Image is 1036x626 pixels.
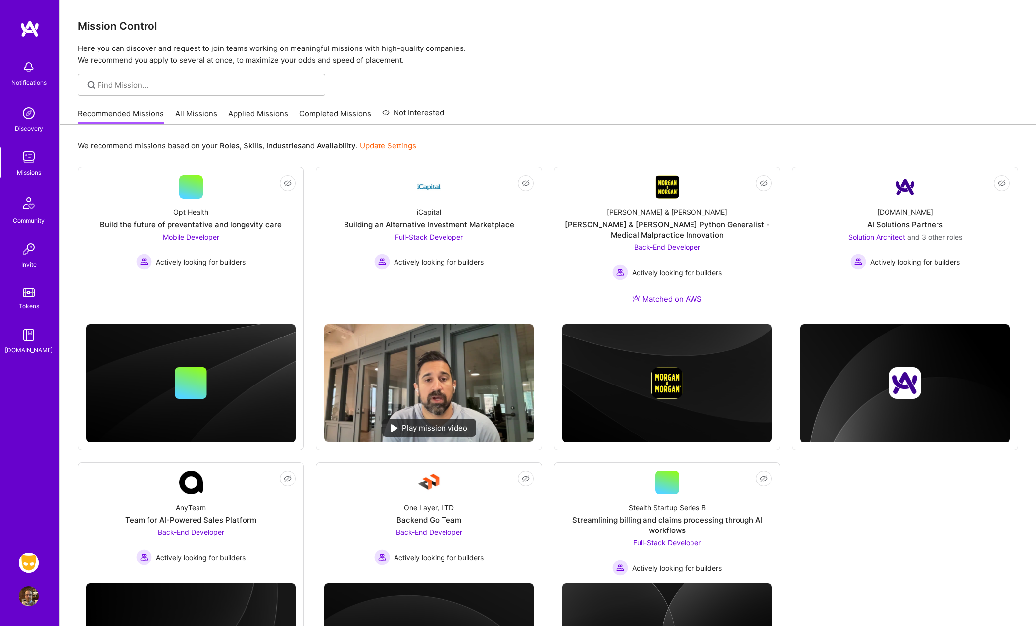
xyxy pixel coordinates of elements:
[562,324,772,442] img: cover
[16,586,41,606] a: User Avatar
[395,233,463,241] span: Full-Stack Developer
[655,175,679,199] img: Company Logo
[23,288,35,297] img: tokens
[324,324,534,442] img: No Mission
[220,141,240,150] b: Roles
[244,141,262,150] b: Skills
[136,254,152,270] img: Actively looking for builders
[998,179,1006,187] i: icon EyeClosed
[228,108,288,125] a: Applied Missions
[612,264,628,280] img: Actively looking for builders
[175,108,217,125] a: All Missions
[86,324,296,442] img: cover
[78,141,416,151] p: We recommend missions based on your , , and .
[173,207,208,217] div: Opt Health
[19,147,39,167] img: teamwork
[522,179,530,187] i: icon EyeClosed
[78,43,1018,66] p: Here you can discover and request to join teams working on meaningful missions with high-quality ...
[877,207,933,217] div: [DOMAIN_NAME]
[848,233,905,241] span: Solution Architect
[889,367,921,399] img: Company logo
[324,471,534,576] a: Company LogoOne Layer, LTDBackend Go TeamBack-End Developer Actively looking for buildersActively...
[651,367,683,399] img: Company logo
[156,552,246,563] span: Actively looking for builders
[394,552,484,563] span: Actively looking for builders
[284,475,292,482] i: icon EyeClosed
[382,107,444,125] a: Not Interested
[800,324,1010,443] img: cover
[632,267,722,278] span: Actively looking for builders
[632,294,702,304] div: Matched on AWS
[562,175,772,316] a: Company Logo[PERSON_NAME] & [PERSON_NAME][PERSON_NAME] & [PERSON_NAME] Python Generalist - Medica...
[404,502,454,513] div: One Layer, LTD
[562,219,772,240] div: [PERSON_NAME] & [PERSON_NAME] Python Generalist - Medical Malpractice Innovation
[17,192,41,215] img: Community
[15,123,43,134] div: Discovery
[394,257,484,267] span: Actively looking for builders
[20,20,40,38] img: logo
[800,175,1010,304] a: Company Logo[DOMAIN_NAME]AI Solutions PartnersSolution Architect and 3 other rolesActively lookin...
[634,243,700,251] span: Back-End Developer
[19,240,39,259] img: Invite
[21,259,37,270] div: Invite
[417,471,441,494] img: Company Logo
[632,294,640,302] img: Ateam Purple Icon
[607,207,727,217] div: [PERSON_NAME] & [PERSON_NAME]
[562,515,772,535] div: Streamlining billing and claims processing through AI workflows
[78,20,1018,32] h3: Mission Control
[5,345,53,355] div: [DOMAIN_NAME]
[78,108,164,125] a: Recommended Missions
[382,419,476,437] div: Play mission video
[19,57,39,77] img: bell
[17,167,41,178] div: Missions
[125,515,256,525] div: Team for AI-Powered Sales Platform
[176,502,206,513] div: AnyTeam
[417,207,441,217] div: iCapital
[163,233,219,241] span: Mobile Developer
[11,77,47,88] div: Notifications
[632,563,722,573] span: Actively looking for builders
[374,549,390,565] img: Actively looking for builders
[86,175,296,304] a: Opt HealthBuild the future of preventative and longevity careMobile Developer Actively looking fo...
[19,301,39,311] div: Tokens
[98,80,318,90] input: Find Mission...
[100,219,282,230] div: Build the future of preventative and longevity care
[562,471,772,576] a: Stealth Startup Series BStreamlining billing and claims processing through AI workflowsFull-Stack...
[391,424,398,432] img: play
[284,179,292,187] i: icon EyeClosed
[396,515,461,525] div: Backend Go Team
[317,141,356,150] b: Availability
[299,108,371,125] a: Completed Missions
[760,475,768,482] i: icon EyeClosed
[870,257,960,267] span: Actively looking for builders
[19,586,39,606] img: User Avatar
[867,219,943,230] div: AI Solutions Partners
[344,219,514,230] div: Building an Alternative Investment Marketplace
[16,553,41,573] a: Grindr: Mobile + BE + Cloud
[522,475,530,482] i: icon EyeClosed
[907,233,962,241] span: and 3 other roles
[396,528,462,536] span: Back-End Developer
[612,560,628,576] img: Actively looking for builders
[86,79,97,91] i: icon SearchGrey
[158,528,224,536] span: Back-End Developer
[893,175,917,199] img: Company Logo
[417,175,441,199] img: Company Logo
[19,103,39,123] img: discovery
[629,502,706,513] div: Stealth Startup Series B
[19,325,39,345] img: guide book
[374,254,390,270] img: Actively looking for builders
[86,471,296,576] a: Company LogoAnyTeamTeam for AI-Powered Sales PlatformBack-End Developer Actively looking for buil...
[13,215,45,226] div: Community
[266,141,302,150] b: Industries
[156,257,246,267] span: Actively looking for builders
[19,553,39,573] img: Grindr: Mobile + BE + Cloud
[324,175,534,316] a: Company LogoiCapitalBuilding an Alternative Investment MarketplaceFull-Stack Developer Actively l...
[760,179,768,187] i: icon EyeClosed
[850,254,866,270] img: Actively looking for builders
[633,538,701,547] span: Full-Stack Developer
[136,549,152,565] img: Actively looking for builders
[179,471,203,494] img: Company Logo
[360,141,416,150] a: Update Settings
